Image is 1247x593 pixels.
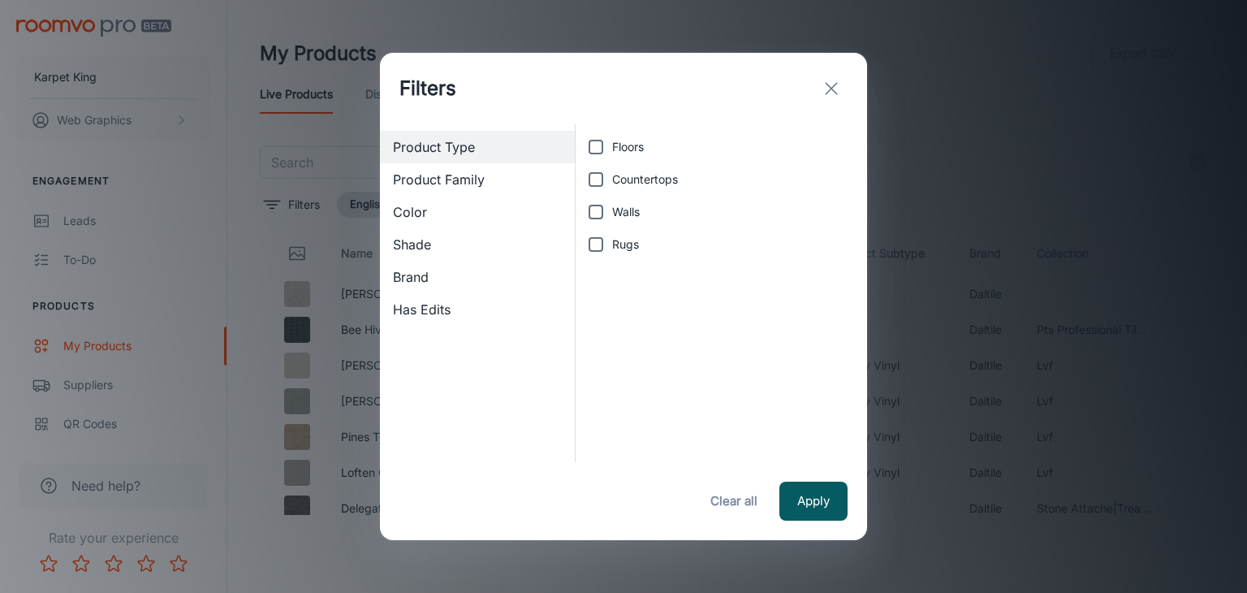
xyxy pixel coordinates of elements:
[393,137,562,157] span: Product Type
[380,196,575,228] div: Color
[779,482,848,521] button: Apply
[393,202,562,222] span: Color
[380,131,575,163] div: Product Type
[393,170,562,189] span: Product Family
[380,261,575,293] div: Brand
[612,236,639,253] span: Rugs
[393,300,562,319] span: Has Edits
[399,74,456,103] h1: Filters
[815,72,848,105] button: exit
[393,267,562,287] span: Brand
[380,228,575,261] div: Shade
[380,163,575,196] div: Product Family
[612,138,644,156] span: Floors
[393,235,562,254] span: Shade
[701,482,766,521] button: Clear all
[612,171,678,188] span: Countertops
[612,203,640,221] span: Walls
[380,293,575,326] div: Has Edits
